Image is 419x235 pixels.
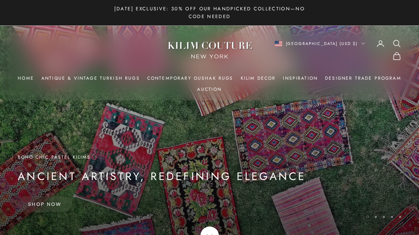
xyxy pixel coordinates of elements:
[147,75,233,82] a: Contemporary Oushak Rugs
[106,5,313,21] p: [DATE] Exclusive: 30% Off Our Handpicked Collection—No Code Needed
[241,75,276,82] summary: Kilim Decor
[18,153,306,161] p: Boho-Chic Pastel Kilims
[18,75,34,82] a: Home
[271,39,402,61] nav: Secondary navigation
[18,75,401,93] nav: Primary navigation
[275,41,282,46] img: United States
[325,75,401,82] a: Designer Trade Program
[286,40,358,47] span: [GEOGRAPHIC_DATA] (USD $)
[41,75,140,82] a: Antique & Vintage Turkish Rugs
[197,86,222,93] a: Auction
[275,40,365,47] button: Change country or currency
[283,75,318,82] a: Inspiration
[18,168,306,184] p: Ancient Artistry, Redefining Elegance
[18,196,72,212] a: Shop Now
